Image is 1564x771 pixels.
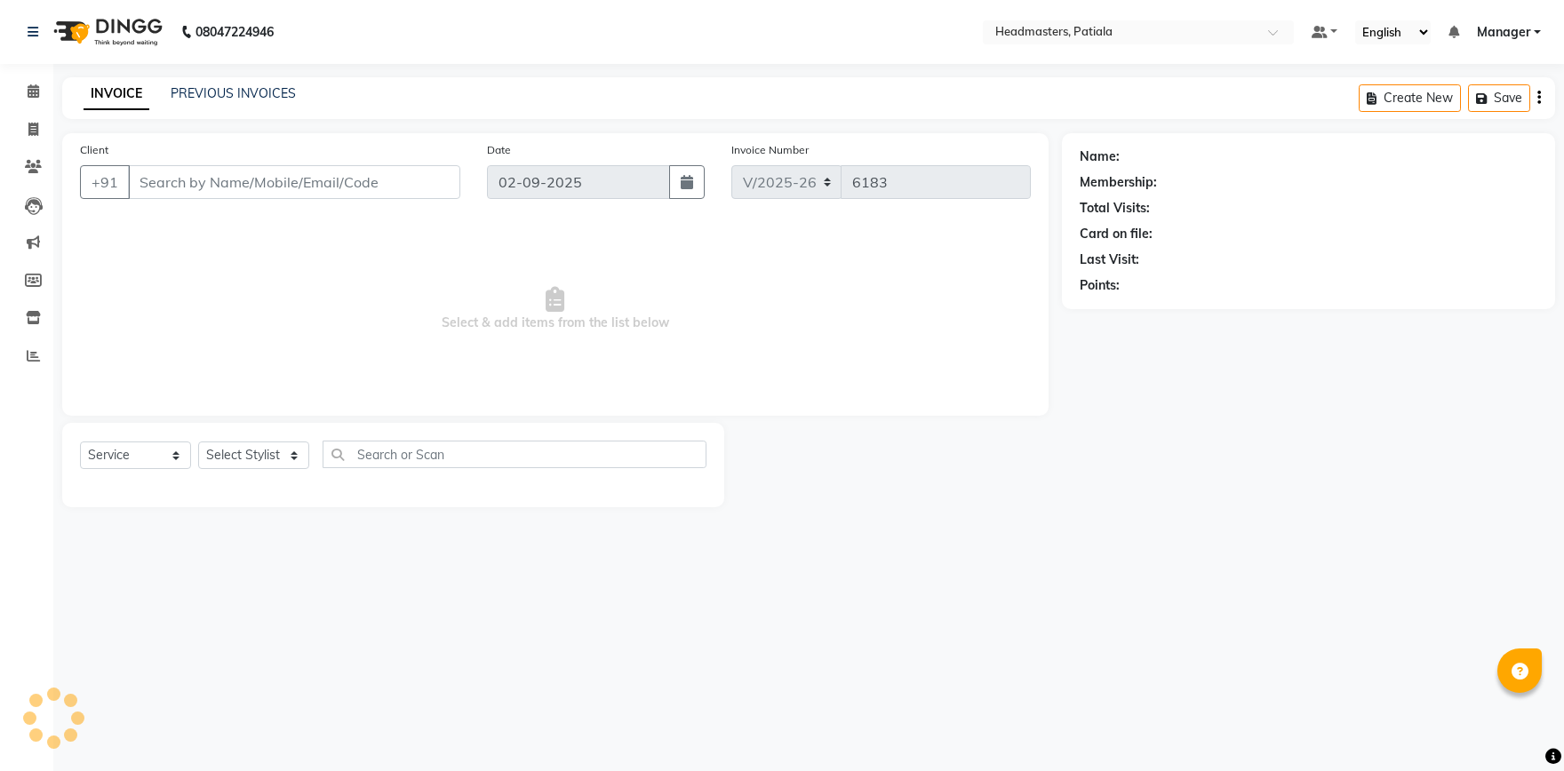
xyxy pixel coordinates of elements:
[1468,84,1530,112] button: Save
[84,78,149,110] a: INVOICE
[80,220,1031,398] span: Select & add items from the list below
[1489,700,1546,753] iframe: chat widget
[1080,250,1139,269] div: Last Visit:
[128,165,460,199] input: Search by Name/Mobile/Email/Code
[1080,276,1120,295] div: Points:
[1080,199,1150,218] div: Total Visits:
[487,142,511,158] label: Date
[731,142,809,158] label: Invoice Number
[1080,173,1157,192] div: Membership:
[80,142,108,158] label: Client
[1477,23,1530,42] span: Manager
[80,165,130,199] button: +91
[1080,147,1120,166] div: Name:
[1359,84,1461,112] button: Create New
[195,7,274,57] b: 08047224946
[45,7,167,57] img: logo
[1080,225,1153,243] div: Card on file:
[323,441,706,468] input: Search or Scan
[171,85,296,101] a: PREVIOUS INVOICES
